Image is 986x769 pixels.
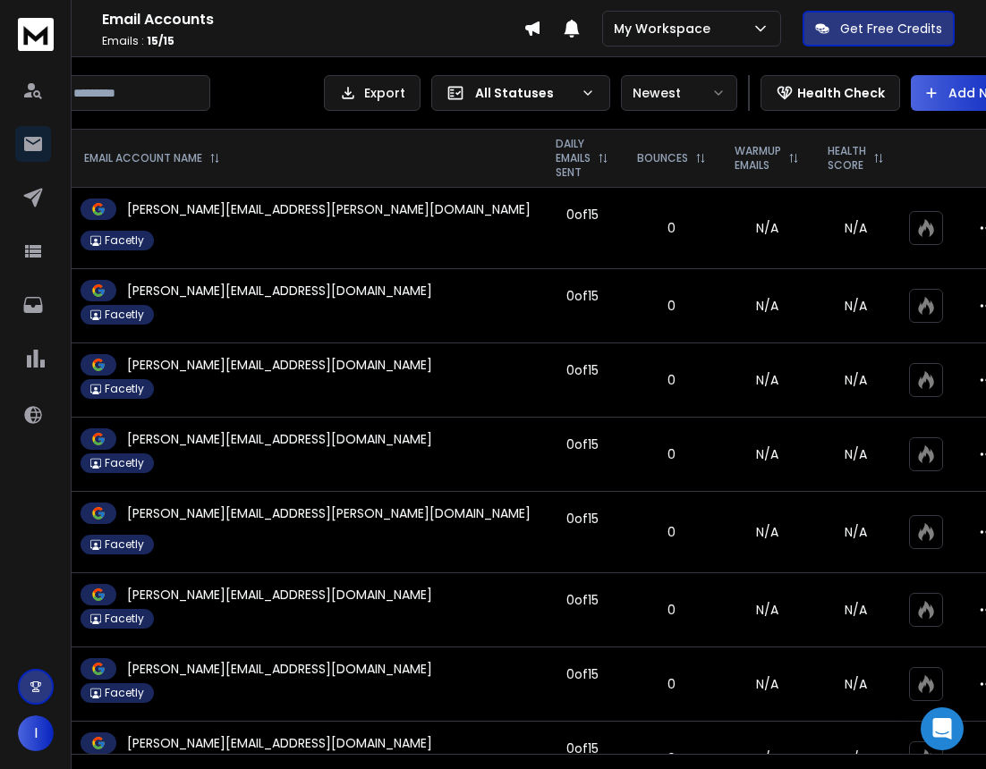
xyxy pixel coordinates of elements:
[105,233,144,248] p: Facetly
[84,151,220,165] div: EMAIL ACCOUNT NAME
[566,361,599,379] div: 0 of 15
[633,749,710,767] p: 0
[633,523,710,541] p: 0
[18,715,54,751] button: I
[566,287,599,305] div: 0 of 15
[840,20,942,38] p: Get Free Credits
[566,665,599,683] div: 0 of 15
[633,601,710,619] p: 0
[127,200,531,218] p: [PERSON_NAME][EMAIL_ADDRESS][PERSON_NAME][DOMAIN_NAME]
[105,612,144,626] p: Facetly
[720,269,813,343] td: N/A
[127,586,432,604] p: [PERSON_NAME][EMAIL_ADDRESS][DOMAIN_NAME]
[105,308,144,322] p: Facetly
[127,430,432,448] p: [PERSON_NAME][EMAIL_ADDRESS][DOMAIN_NAME]
[824,371,888,389] p: N/A
[556,137,591,180] p: DAILY EMAILS SENT
[720,573,813,647] td: N/A
[127,504,531,522] p: [PERSON_NAME][EMAIL_ADDRESS][PERSON_NAME][DOMAIN_NAME]
[803,11,955,46] button: Get Free Credits
[720,188,813,269] td: N/A
[105,537,144,552] p: Facetly
[105,686,144,700] p: Facetly
[828,144,866,173] p: HEALTH SCORE
[720,418,813,492] td: N/A
[720,343,813,418] td: N/A
[127,734,432,752] p: [PERSON_NAME][EMAIL_ADDRESS][DOMAIN_NAME]
[761,75,900,111] button: Health Check
[105,382,144,396] p: Facetly
[633,297,710,315] p: 0
[720,492,813,573] td: N/A
[824,749,888,767] p: N/A
[633,219,710,237] p: 0
[824,523,888,541] p: N/A
[824,675,888,693] p: N/A
[102,9,523,30] h1: Email Accounts
[566,510,599,528] div: 0 of 15
[824,297,888,315] p: N/A
[633,371,710,389] p: 0
[614,20,718,38] p: My Workspace
[18,18,54,51] img: logo
[566,591,599,609] div: 0 of 15
[566,435,599,453] div: 0 of 15
[633,675,710,693] p: 0
[824,219,888,237] p: N/A
[105,456,144,470] p: Facetly
[566,206,599,224] div: 0 of 15
[621,75,737,111] button: Newest
[324,75,421,111] button: Export
[735,144,781,173] p: WARMUP EMAILS
[824,601,888,619] p: N/A
[147,33,174,48] span: 15 / 15
[633,445,710,463] p: 0
[637,151,688,165] p: BOUNCES
[102,34,523,48] p: Emails :
[566,739,599,757] div: 0 of 15
[127,356,432,374] p: [PERSON_NAME][EMAIL_ADDRESS][DOMAIN_NAME]
[127,282,432,300] p: [PERSON_NAME][EMAIL_ADDRESS][DOMAIN_NAME]
[921,707,964,750] div: Open Intercom Messenger
[720,647,813,722] td: N/A
[475,84,574,102] p: All Statuses
[824,445,888,463] p: N/A
[797,84,885,102] p: Health Check
[127,660,432,678] p: [PERSON_NAME][EMAIL_ADDRESS][DOMAIN_NAME]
